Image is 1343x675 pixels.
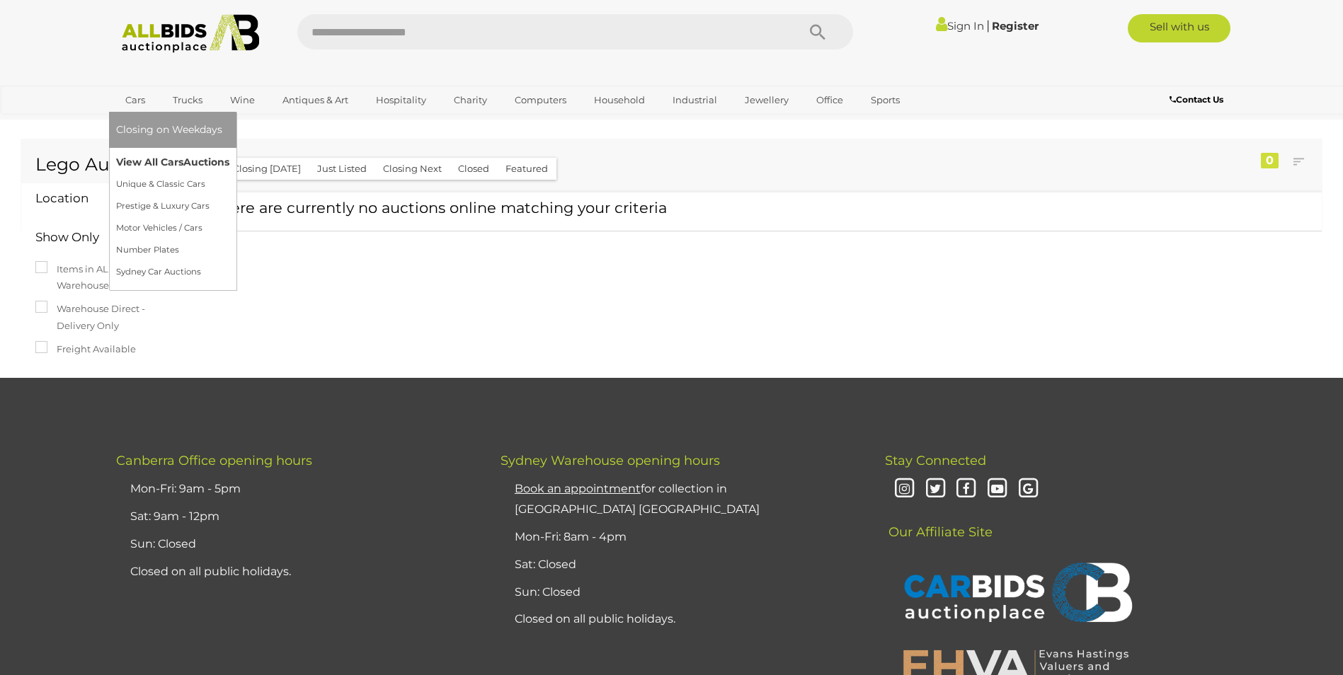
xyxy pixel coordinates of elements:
span: Canberra Office opening hours [116,453,312,468]
a: Sign In [936,19,984,33]
h4: Location [35,192,149,205]
a: Book an appointmentfor collection in [GEOGRAPHIC_DATA] [GEOGRAPHIC_DATA] [515,482,760,516]
b: Contact Us [1170,94,1223,105]
a: Sports [862,88,909,112]
button: Featured [497,158,556,180]
a: Jewellery [736,88,798,112]
h1: Lego Auctions [35,155,176,175]
li: Closed on all public holidays. [127,558,465,586]
a: Office [807,88,852,112]
label: Freight Available [35,341,136,357]
a: Antiques & Art [273,88,358,112]
i: Instagram [892,477,917,502]
a: Hospitality [367,88,435,112]
label: Warehouse Direct - Delivery Only [35,301,176,334]
a: Household [585,88,654,112]
i: Youtube [985,477,1010,502]
button: Search [782,14,853,50]
li: Sat: Closed [511,551,850,579]
span: | [986,18,990,33]
button: Just Listed [309,158,375,180]
li: Closed on all public holidays. [511,606,850,633]
span: There are currently no auctions online matching your criteria [212,199,667,217]
a: Trucks [164,88,212,112]
button: Closing [DATE] [224,158,309,180]
li: Mon-Fri: 9am - 5pm [127,475,465,503]
i: Twitter [923,477,948,502]
li: Sun: Closed [127,531,465,558]
h4: Category [35,377,149,391]
u: Book an appointment [515,482,641,495]
button: Closing Next [375,158,450,180]
img: Allbids.com.au [114,14,268,53]
img: CARBIDS Auctionplace [896,548,1136,641]
button: Closed [450,158,498,180]
i: Facebook [954,477,978,502]
a: Computers [505,88,576,112]
a: Contact Us [1170,92,1227,108]
a: Industrial [663,88,726,112]
span: Our Affiliate Site [885,503,993,540]
li: Mon-Fri: 8am - 4pm [511,524,850,551]
i: Google [1016,477,1041,502]
h4: Show Only [35,231,149,244]
span: Sydney Warehouse opening hours [501,453,720,468]
a: Sell with us [1128,14,1230,42]
label: Items in ALLBIDS Warehouses [35,261,176,294]
div: 0 [1261,153,1279,168]
a: Register [992,19,1039,33]
span: Stay Connected [885,453,986,468]
li: Sun: Closed [511,579,850,606]
a: Charity [445,88,496,112]
a: Cars [116,88,154,112]
li: Sat: 9am - 12pm [127,503,465,531]
a: Wine [221,88,264,112]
